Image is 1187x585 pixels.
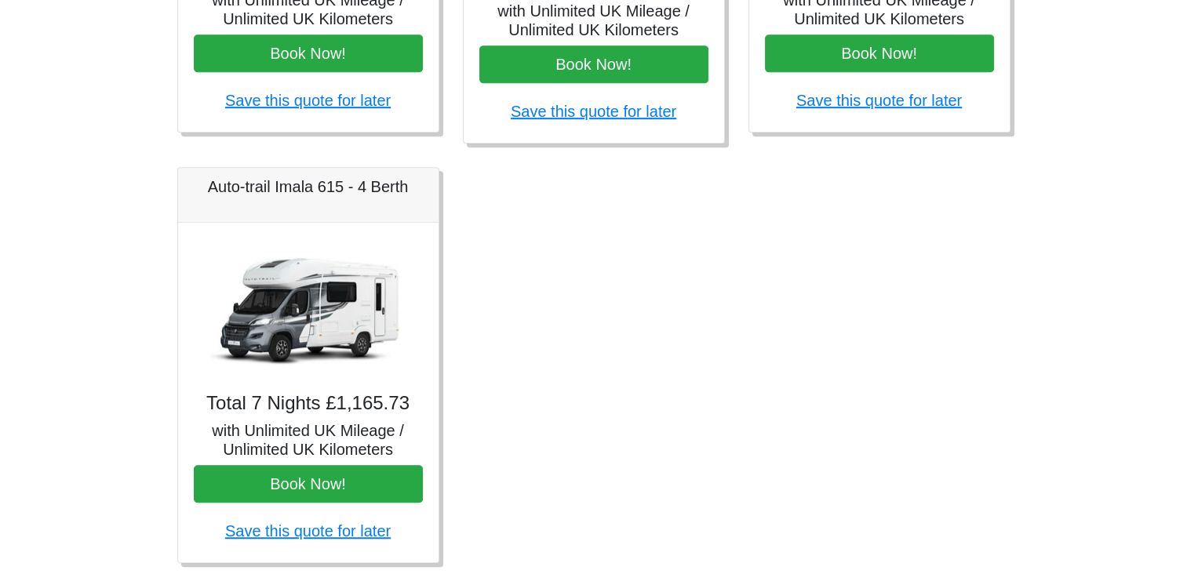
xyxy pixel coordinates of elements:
h4: Total 7 Nights £1,165.73 [194,392,423,415]
button: Book Now! [194,35,423,72]
a: Save this quote for later [796,92,962,109]
button: Book Now! [479,45,708,83]
img: Auto-trail Imala 615 - 4 Berth [198,238,418,380]
h5: with Unlimited UK Mileage / Unlimited UK Kilometers [194,421,423,459]
button: Book Now! [194,465,423,503]
a: Save this quote for later [511,103,676,120]
button: Book Now! [765,35,994,72]
h5: Auto-trail Imala 615 - 4 Berth [194,177,423,196]
a: Save this quote for later [225,92,391,109]
h5: with Unlimited UK Mileage / Unlimited UK Kilometers [479,2,708,39]
a: Save this quote for later [225,522,391,540]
